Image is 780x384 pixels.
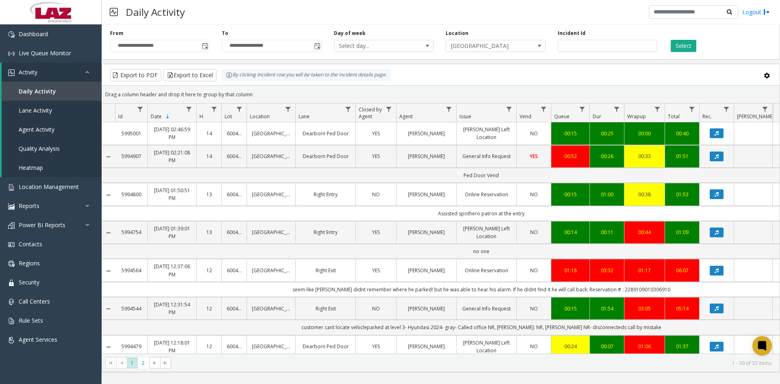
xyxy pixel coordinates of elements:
a: Quality Analysis [2,139,102,158]
div: Data table [102,104,780,354]
div: 00:44 [629,228,660,236]
a: Rec. Filter Menu [721,104,732,115]
span: Location Management [19,183,79,191]
a: 00:07 [595,343,619,350]
a: NO [522,191,546,198]
a: [GEOGRAPHIC_DATA] [252,305,290,312]
div: 03:05 [629,305,660,312]
span: NO [530,305,538,312]
span: NO [372,191,380,198]
span: Live Queue Monitor [19,49,71,57]
a: 14 [201,152,217,160]
span: Quality Analysis [19,145,60,152]
a: 00:15 [556,130,585,137]
h3: Daily Activity [122,2,189,22]
a: 12 [201,267,217,274]
a: 5994479 [120,343,143,350]
a: 00:24 [556,343,585,350]
img: 'icon' [8,337,15,343]
a: Lot Filter Menu [234,104,245,115]
a: 00:33 [629,152,660,160]
a: [DATE] 02:21:08 PM [153,149,191,164]
div: 00:14 [556,228,585,236]
a: Location Filter Menu [283,104,294,115]
a: 01:09 [670,228,694,236]
div: 00:11 [595,228,619,236]
span: Activity [19,68,37,76]
a: Queue Filter Menu [577,104,588,115]
a: 01:54 [595,305,619,312]
span: Heatmap [19,164,43,171]
span: Wrapup [627,113,646,120]
a: [DATE] 01:39:01 PM [153,225,191,240]
a: 06:07 [670,267,694,274]
a: YES [361,228,391,236]
a: [DATE] 12:37:06 PM [153,263,191,278]
img: 'icon' [8,203,15,210]
label: From [110,30,123,37]
span: Rule Sets [19,317,43,324]
span: Contacts [19,240,42,248]
a: 00:38 [629,191,660,198]
div: 01:18 [556,267,585,274]
a: Collapse Details [102,306,115,312]
span: YES [372,343,380,350]
a: YES [361,343,391,350]
span: [PERSON_NAME] [737,113,774,120]
span: Total [668,113,680,120]
img: 'icon' [8,299,15,305]
label: Day of week [334,30,366,37]
a: Date Filter Menu [184,104,195,115]
img: pageIcon [110,2,118,22]
img: 'icon' [8,318,15,324]
span: Closed by Agent [359,106,382,120]
a: 00:52 [556,152,585,160]
span: Toggle popup [200,40,209,52]
a: YES [361,152,391,160]
a: 03:32 [595,267,619,274]
a: [GEOGRAPHIC_DATA] [252,228,290,236]
a: [DATE] 12:31:54 PM [153,301,191,316]
span: YES [372,267,380,274]
a: NO [522,228,546,236]
span: Queue [554,113,570,120]
a: YES [522,152,546,160]
span: YES [372,153,380,160]
a: Parker Filter Menu [760,104,771,115]
a: [PERSON_NAME] [401,305,451,312]
span: Power BI Reports [19,221,65,229]
a: Agent Filter Menu [444,104,455,115]
a: [DATE] 01:50:51 PM [153,187,191,202]
a: YES [361,267,391,274]
a: [GEOGRAPHIC_DATA] [252,152,290,160]
span: Agent Activity [19,126,54,133]
a: [PERSON_NAME] [401,130,451,137]
a: Heatmap [2,158,102,177]
a: Wrapup Filter Menu [652,104,663,115]
div: 00:25 [595,130,619,137]
a: Closed by Agent Filter Menu [383,104,394,115]
span: Go to the next page [152,360,158,366]
span: Sortable [165,113,171,120]
a: Id Filter Menu [135,104,146,115]
a: [GEOGRAPHIC_DATA] [252,130,290,137]
span: NO [530,343,538,350]
span: Id [118,113,123,120]
a: NO [361,191,391,198]
a: Total Filter Menu [687,104,698,115]
a: 14 [201,130,217,137]
a: 600405 [227,191,242,198]
a: Agent Activity [2,120,102,139]
a: 600405 [227,267,242,274]
span: H [199,113,203,120]
a: 00:26 [595,152,619,160]
a: 01:51 [670,152,694,160]
a: Right Entry [301,228,351,236]
a: 01:06 [629,343,660,350]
